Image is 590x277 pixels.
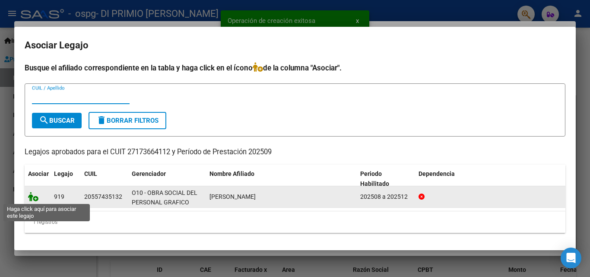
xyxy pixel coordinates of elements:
[25,62,565,73] h4: Busque el afiliado correspondiente en la tabla y haga click en el ícono de la columna "Asociar".
[561,248,581,268] div: Open Intercom Messenger
[51,165,81,193] datatable-header-cell: Legajo
[25,37,565,54] h2: Asociar Legajo
[81,165,128,193] datatable-header-cell: CUIL
[25,147,565,158] p: Legajos aprobados para el CUIT 27173664112 y Período de Prestación 202509
[132,170,166,177] span: Gerenciador
[209,193,256,200] span: GONZALEZ CIRO EZEQUIEL
[39,117,75,124] span: Buscar
[84,192,122,202] div: 20557435132
[96,115,107,125] mat-icon: delete
[25,165,51,193] datatable-header-cell: Asociar
[39,115,49,125] mat-icon: search
[357,165,415,193] datatable-header-cell: Periodo Habilitado
[32,113,82,128] button: Buscar
[96,117,159,124] span: Borrar Filtros
[128,165,206,193] datatable-header-cell: Gerenciador
[209,170,254,177] span: Nombre Afiliado
[28,170,49,177] span: Asociar
[132,189,197,206] span: O10 - OBRA SOCIAL DEL PERSONAL GRAFICO
[89,112,166,129] button: Borrar Filtros
[25,211,565,233] div: 1 registros
[206,165,357,193] datatable-header-cell: Nombre Afiliado
[415,165,566,193] datatable-header-cell: Dependencia
[54,170,73,177] span: Legajo
[360,170,389,187] span: Periodo Habilitado
[419,170,455,177] span: Dependencia
[360,192,412,202] div: 202508 a 202512
[54,193,64,200] span: 919
[84,170,97,177] span: CUIL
